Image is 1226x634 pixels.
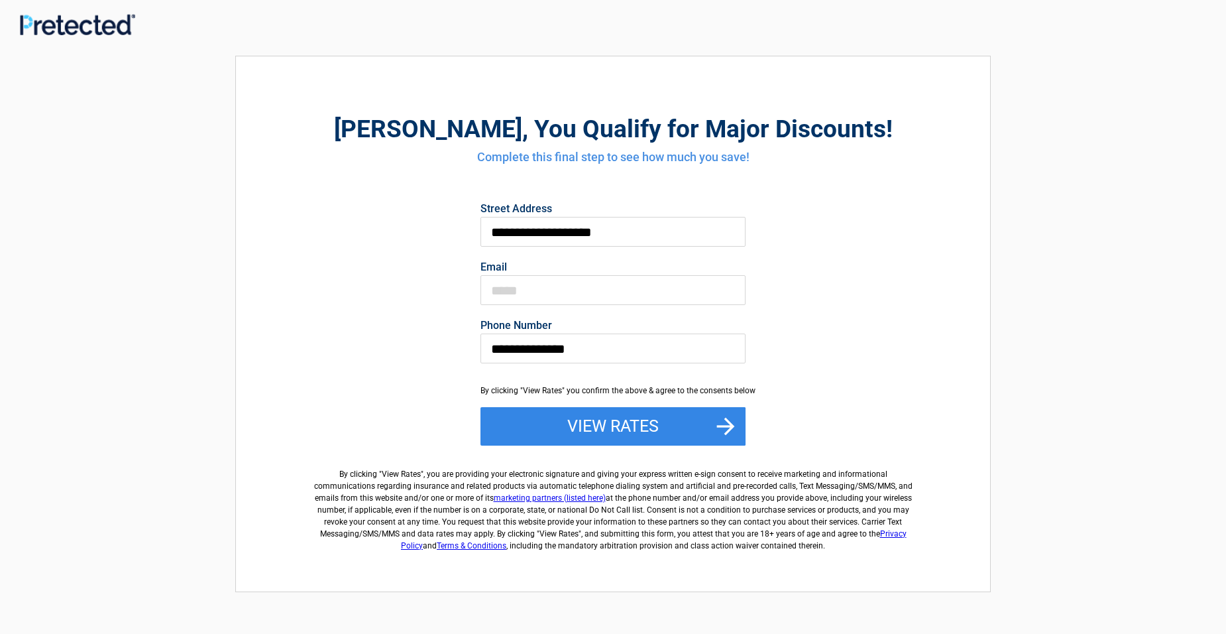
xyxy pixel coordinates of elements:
label: Phone Number [480,320,746,331]
div: By clicking "View Rates" you confirm the above & agree to the consents below [480,385,746,397]
button: View Rates [480,407,746,446]
a: Terms & Conditions [437,541,506,550]
span: View Rates [382,470,421,479]
span: [PERSON_NAME] [334,115,522,143]
label: Email [480,262,746,273]
h2: , You Qualify for Major Discounts! [309,113,917,145]
label: Street Address [480,204,746,214]
h4: Complete this final step to see how much you save! [309,149,917,166]
img: Main Logo [20,14,135,35]
label: By clicking " ", you are providing your electronic signature and giving your express written e-si... [309,458,917,552]
a: marketing partners (listed here) [494,493,606,503]
a: Privacy Policy [401,529,907,550]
